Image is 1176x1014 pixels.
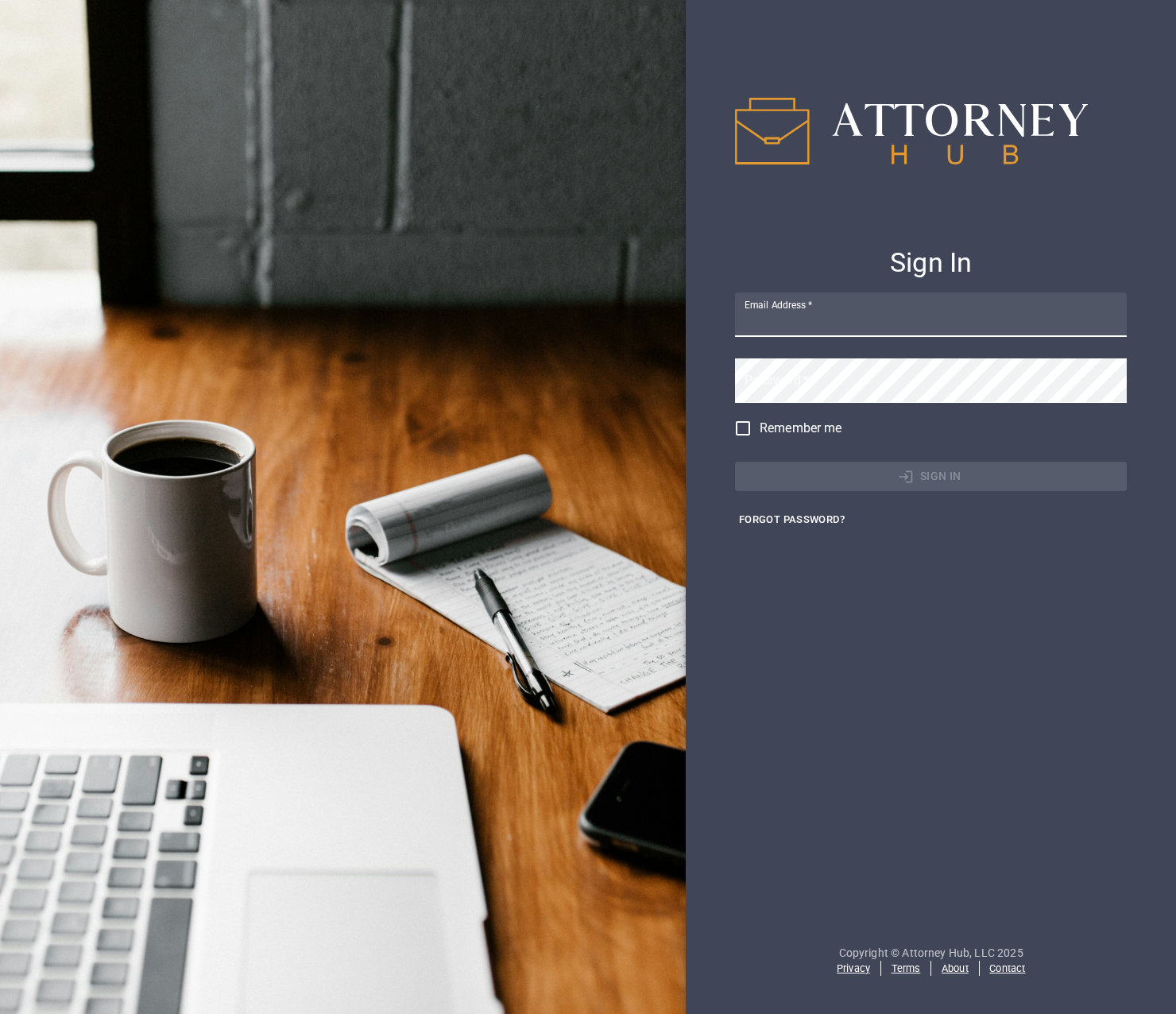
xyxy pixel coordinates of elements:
h4: Sign In [735,246,1127,280]
a: Terms [892,962,921,974]
a: Privacy [837,962,870,974]
img: IPAH logo [735,98,1088,164]
span: Remember me [760,419,842,438]
p: Copyright © Attorney Hub, LLC 2025 [826,945,1035,961]
label: Email Address [745,298,812,312]
a: Contact [989,962,1025,974]
button: Forgot Password? [735,508,849,532]
a: About [942,962,969,974]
